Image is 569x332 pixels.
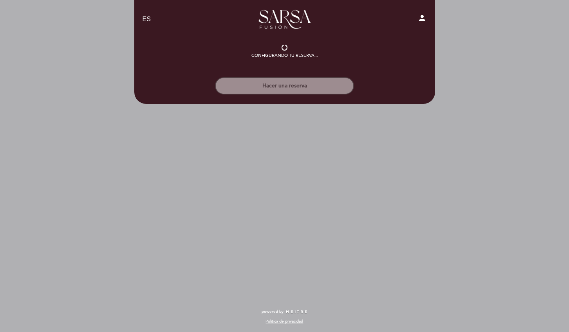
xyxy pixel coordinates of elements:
i: person [417,13,427,23]
img: MEITRE [285,310,308,314]
a: powered by [262,309,308,314]
button: person [417,13,427,25]
div: Configurando tu reserva... [251,53,318,59]
a: Política de privacidad [266,319,303,324]
span: powered by [262,309,284,314]
button: Hacer una reserva [215,77,354,94]
a: Sarsa Fusión [236,9,334,30]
